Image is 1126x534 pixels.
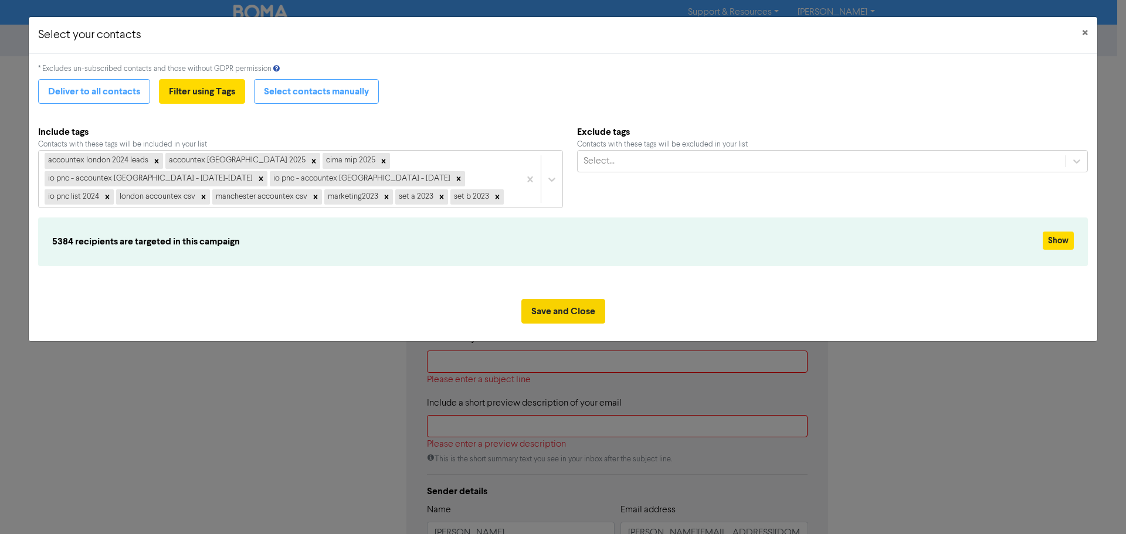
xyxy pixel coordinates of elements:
div: Contacts with these tags will be included in your list [38,139,563,150]
b: Include tags [38,125,563,139]
iframe: Chat Widget [1067,478,1126,534]
div: london accountex csv [116,189,197,205]
button: Select contacts manually [254,79,379,104]
button: Close [1073,17,1097,50]
div: accountex london 2024 leads [45,153,150,168]
div: Contacts with these tags will be excluded in your list [577,139,1088,150]
h6: 5384 recipients are targeted in this campaign [52,236,901,247]
div: set a 2023 [395,189,435,205]
button: Filter using Tags [159,79,245,104]
div: io pnc - accountex [GEOGRAPHIC_DATA] - [DATE] [270,171,452,186]
button: Deliver to all contacts [38,79,150,104]
div: marketing2023 [324,189,380,205]
h5: Select your contacts [38,26,141,44]
div: io pnc list 2024 [45,189,101,205]
div: Select... [584,154,615,168]
span: × [1082,25,1088,42]
button: Show [1043,232,1074,250]
div: * Excludes un-subscribed contacts [38,63,1088,74]
b: Exclude tags [577,125,1088,139]
span: and those without GDPR permission [154,65,280,74]
div: accountex [GEOGRAPHIC_DATA] 2025 [165,153,307,168]
div: cima mip 2025 [323,153,377,168]
div: set b 2023 [450,189,491,205]
div: manchester accountex csv [212,189,309,205]
button: Save and Close [521,299,605,324]
div: io pnc - accountex [GEOGRAPHIC_DATA] - [DATE]-[DATE] [45,171,255,186]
